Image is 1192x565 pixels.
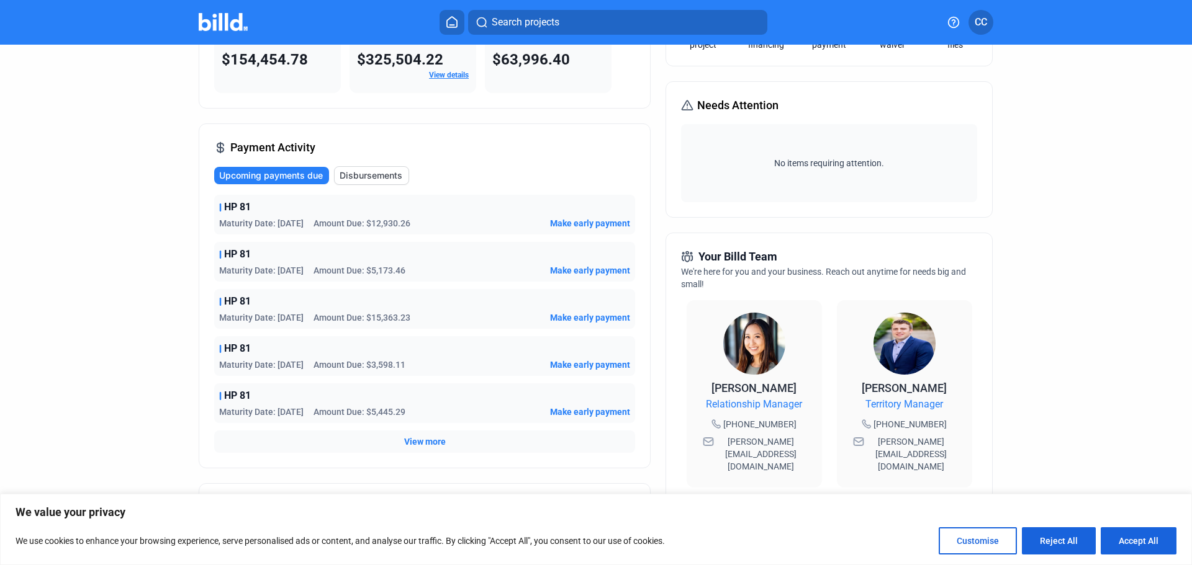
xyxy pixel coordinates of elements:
span: [PERSON_NAME][EMAIL_ADDRESS][DOMAIN_NAME] [867,435,956,473]
span: [PERSON_NAME] [711,381,797,394]
button: Accept All [1101,527,1176,554]
span: Amount Due: $5,173.46 [314,264,405,277]
button: Make early payment [550,406,630,418]
span: Maturity Date: [DATE] [219,264,304,277]
span: Your Billd Team [698,248,777,265]
p: We use cookies to enhance your browsing experience, serve personalised ads or content, and analys... [16,533,665,548]
span: $154,454.78 [222,51,308,68]
span: Payment Activity [230,139,315,156]
span: We're here for you and your business. Reach out anytime for needs big and small! [681,267,966,289]
span: [PHONE_NUMBER] [723,418,797,430]
button: Upcoming payments due [214,167,329,184]
span: Maturity Date: [DATE] [219,358,304,371]
span: Amount Due: $15,363.23 [314,311,410,324]
button: Make early payment [550,311,630,324]
span: $325,504.22 [357,51,443,68]
img: Billd Company Logo [199,13,248,31]
span: [PERSON_NAME][EMAIL_ADDRESS][DOMAIN_NAME] [716,435,806,473]
a: View details [429,71,469,79]
span: Relationship Manager [706,397,802,412]
span: Amount Due: $5,445.29 [314,406,405,418]
button: Disbursements [334,166,409,185]
span: HP 81 [224,388,251,403]
span: CC [975,15,987,30]
span: HP 81 [224,294,251,309]
span: Maturity Date: [DATE] [219,406,304,418]
span: Upcoming payments due [219,169,323,182]
img: Relationship Manager [723,313,785,375]
span: Search projects [492,15,559,30]
button: Reject All [1022,527,1096,554]
span: Amount Due: $3,598.11 [314,358,405,371]
span: [PHONE_NUMBER] [874,418,947,430]
button: Make early payment [550,217,630,229]
span: HP 81 [224,200,251,215]
button: Make early payment [550,358,630,371]
span: HP 81 [224,247,251,262]
span: Maturity Date: [DATE] [219,217,304,229]
img: Territory Manager [874,313,936,375]
span: $63,996.40 [492,51,570,68]
span: No items requiring attention. [686,157,972,169]
span: Needs Attention [697,97,779,114]
p: We value your privacy [16,505,1176,520]
span: HP 81 [224,341,251,356]
button: Customise [939,527,1017,554]
span: Disbursements [340,169,402,182]
span: Territory Manager [865,397,943,412]
button: View more [404,435,446,448]
span: [PERSON_NAME] [862,381,947,394]
span: Amount Due: $12,930.26 [314,217,410,229]
span: Maturity Date: [DATE] [219,311,304,324]
button: Make early payment [550,264,630,277]
button: Search projects [468,10,767,35]
button: CC [968,10,993,35]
